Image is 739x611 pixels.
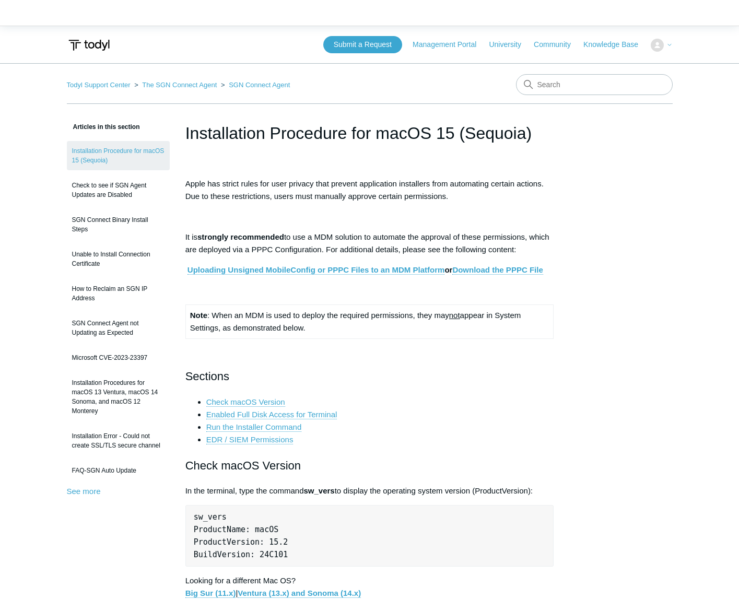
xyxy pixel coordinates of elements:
h1: Installation Procedure for macOS 15 (Sequoia) [185,121,554,146]
a: Ventura (13.x) and Sonoma (14.x) [238,589,361,598]
a: Management Portal [413,39,487,50]
strong: strongly recommended [197,232,284,241]
li: SGN Connect Agent [219,81,290,89]
a: University [489,39,531,50]
a: Run the Installer Command [206,422,302,432]
strong: Note [190,311,207,320]
p: In the terminal, type the command to display the operating system version (ProductVersion): [185,485,554,497]
p: Looking for a different Mac OS? | [185,574,554,600]
a: Big Sur (11.x) [185,589,236,598]
a: Installation Procedures for macOS 13 Ventura, macOS 14 Sonoma, and macOS 12 Monterey [67,373,170,421]
a: SGN Connect Binary Install Steps [67,210,170,239]
strong: sw_vers [303,486,334,495]
p: It is to use a MDM solution to automate the approval of these permissions, which are deployed via... [185,231,554,256]
pre: sw_vers ProductName: macOS ProductVersion: 15.2 BuildVersion: 24C101 [185,505,554,567]
li: The SGN Connect Agent [132,81,219,89]
strong: or [187,265,543,275]
a: Submit a Request [323,36,402,53]
a: Check macOS Version [206,397,285,407]
a: Microsoft CVE-2023-23397 [67,348,170,368]
a: Installation Error - Could not create SSL/TLS secure channel [67,426,170,455]
a: Enabled Full Disk Access for Terminal [206,410,337,419]
h2: Sections [185,367,554,385]
a: Installation Procedure for macOS 15 (Sequoia) [67,141,170,170]
span: Articles in this section [67,123,140,131]
span: not [449,311,460,320]
h2: Check macOS Version [185,456,554,475]
a: SGN Connect Agent not Updating as Expected [67,313,170,343]
a: Download the PPPC File [452,265,543,275]
li: Todyl Support Center [67,81,133,89]
a: Uploading Unsigned MobileConfig or PPPC Files to an MDM Platform [187,265,445,275]
a: Unable to Install Connection Certificate [67,244,170,274]
a: Todyl Support Center [67,81,131,89]
a: Check to see if SGN Agent Updates are Disabled [67,175,170,205]
input: Search [516,74,673,95]
p: Apple has strict rules for user privacy that prevent application installers from automating certa... [185,178,554,203]
img: Todyl Support Center Help Center home page [67,36,111,55]
a: How to Reclaim an SGN IP Address [67,279,170,308]
a: SGN Connect Agent [229,81,290,89]
a: The SGN Connect Agent [142,81,217,89]
a: Community [534,39,581,50]
a: FAQ-SGN Auto Update [67,461,170,480]
a: EDR / SIEM Permissions [206,435,294,444]
td: : When an MDM is used to deploy the required permissions, they may appear in System Settings, as ... [185,305,554,339]
a: See more [67,487,101,496]
a: Knowledge Base [583,39,649,50]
